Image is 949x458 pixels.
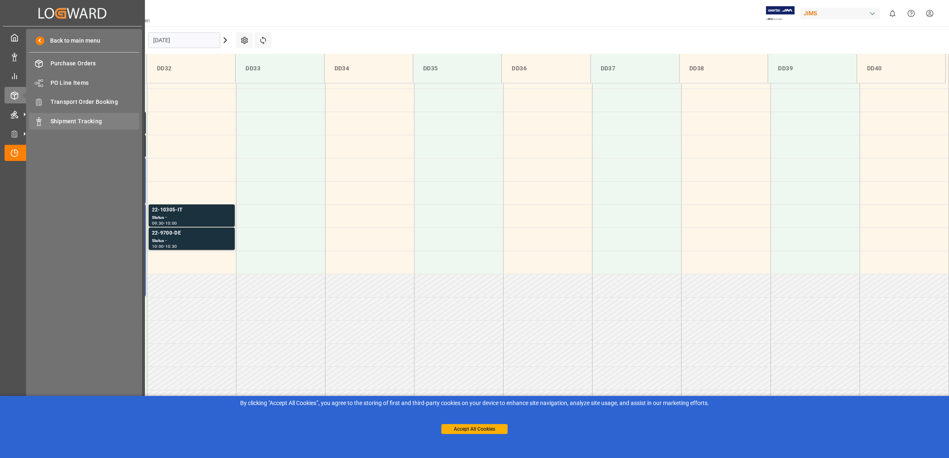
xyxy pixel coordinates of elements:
[154,61,229,76] div: DD32
[5,48,140,65] a: Data Management
[800,5,883,21] button: JIMS
[152,206,231,214] div: 22-10305-IT
[5,29,140,46] a: My Cockpit
[164,221,165,225] div: -
[152,245,164,248] div: 10:00
[597,61,672,76] div: DD37
[152,214,231,221] div: Status -
[6,399,943,408] div: By clicking "Accept All Cookies”, you agree to the storing of first and third-party cookies on yo...
[165,245,177,248] div: 10:30
[51,98,140,106] span: Transport Order Booking
[148,32,220,48] input: DD.MM.YYYY
[800,7,880,19] div: JIMS
[29,113,139,129] a: Shipment Tracking
[51,117,140,126] span: Shipment Tracking
[775,61,850,76] div: DD39
[242,61,317,76] div: DD33
[508,61,583,76] div: DD36
[29,55,139,72] a: Purchase Orders
[5,145,140,161] a: Timeslot Management V2
[29,94,139,110] a: Transport Order Booking
[165,221,177,225] div: 10:00
[686,61,761,76] div: DD38
[164,245,165,248] div: -
[420,61,495,76] div: DD35
[51,79,140,87] span: PO Line Items
[44,36,100,45] span: Back to main menu
[766,6,795,21] img: Exertis%20JAM%20-%20Email%20Logo.jpg_1722504956.jpg
[883,4,902,23] button: show 0 new notifications
[152,229,231,237] div: 22-9700-DE
[152,221,164,225] div: 09:30
[29,74,139,91] a: PO Line Items
[152,237,231,245] div: Status -
[441,424,508,434] button: Accept All Cookies
[51,59,140,68] span: Purchase Orders
[864,61,939,76] div: DD40
[902,4,920,23] button: Help Center
[331,61,406,76] div: DD34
